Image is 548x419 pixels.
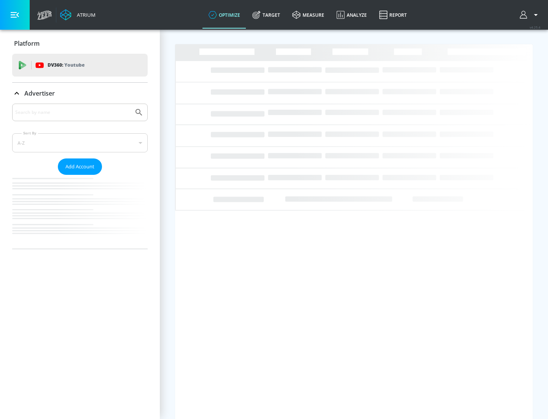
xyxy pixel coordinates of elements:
[48,61,84,69] p: DV360:
[12,54,148,77] div: DV360: Youtube
[24,89,55,98] p: Advertiser
[74,11,96,18] div: Atrium
[286,1,330,29] a: measure
[58,158,102,175] button: Add Account
[60,9,96,21] a: Atrium
[12,33,148,54] div: Platform
[65,162,94,171] span: Add Account
[22,131,38,136] label: Sort By
[12,175,148,249] nav: list of Advertiser
[15,107,131,117] input: Search by name
[530,25,540,29] span: v 4.25.4
[12,83,148,104] div: Advertiser
[64,61,84,69] p: Youtube
[373,1,413,29] a: Report
[246,1,286,29] a: Target
[202,1,246,29] a: optimize
[14,39,40,48] p: Platform
[12,133,148,152] div: A-Z
[330,1,373,29] a: Analyze
[12,104,148,249] div: Advertiser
